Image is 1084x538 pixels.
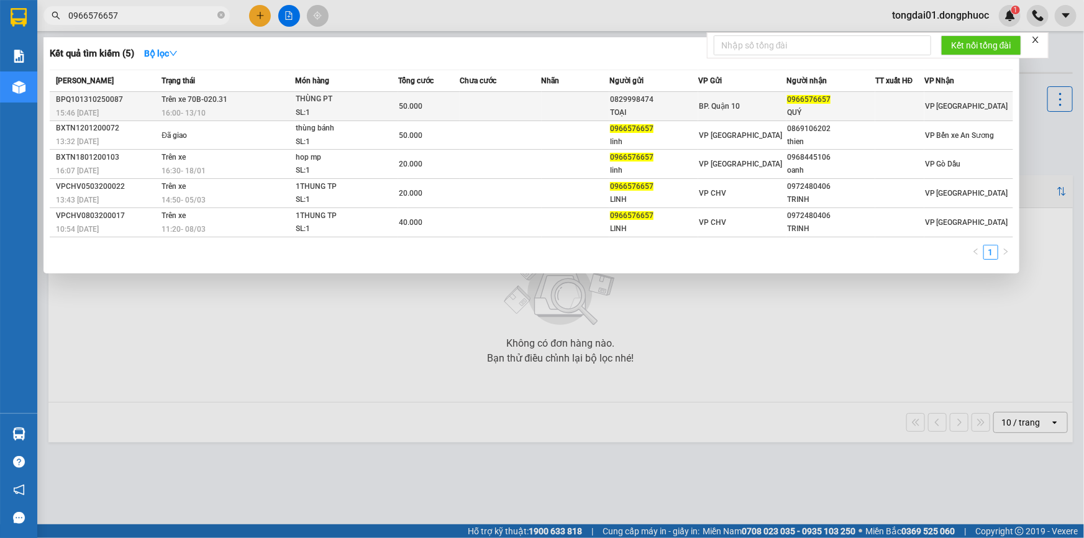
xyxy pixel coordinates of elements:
span: 10:54 [DATE] [56,225,99,234]
span: close-circle [217,10,225,22]
div: TOẠI [610,106,698,119]
span: notification [13,484,25,496]
span: [PERSON_NAME] [56,76,114,85]
span: question-circle [13,456,25,468]
span: right [1002,248,1009,255]
span: 0966576657 [610,124,654,133]
div: BXTN1801200103 [56,151,158,164]
span: TT xuất HĐ [875,76,913,85]
span: search [52,11,60,20]
input: Nhập số tổng đài [714,35,931,55]
span: 16:07 [DATE] [56,166,99,175]
div: oanh [787,164,875,177]
div: QUÝ [787,106,875,119]
button: Kết nối tổng đài [941,35,1021,55]
span: VP Gò Dầu [925,160,961,168]
span: Trên xe 70B-020.31 [162,95,227,104]
span: Chưa cước [460,76,496,85]
div: THÙNG PT [296,93,389,106]
div: 0968445106 [787,151,875,164]
span: Người nhận [786,76,827,85]
span: message [13,512,25,524]
div: LINH [610,193,698,206]
div: TRINH [787,222,875,235]
h3: Kết quả tìm kiếm ( 5 ) [50,47,134,60]
span: down [169,49,178,58]
span: 50.000 [399,102,422,111]
span: BP. Quận 10 [699,102,740,111]
button: right [998,245,1013,260]
a: 1 [984,245,998,259]
span: 13:32 [DATE] [56,137,99,146]
span: 20.000 [399,189,422,198]
span: 40.000 [399,218,422,227]
span: Trên xe [162,182,186,191]
div: 0869106202 [787,122,875,135]
div: SL: 1 [296,193,389,207]
span: VP Nhận [924,76,955,85]
button: left [968,245,983,260]
div: SL: 1 [296,135,389,149]
span: 0966576657 [610,153,654,162]
img: warehouse-icon [12,427,25,440]
span: Kết nối tổng đài [951,39,1011,52]
span: Đã giao [162,131,187,140]
div: 0829998474 [610,93,698,106]
img: logo-vxr [11,8,27,27]
div: thùng bánh [296,122,389,135]
img: solution-icon [12,50,25,63]
span: VP [GEOGRAPHIC_DATA] [925,189,1008,198]
span: 0966576657 [787,95,831,104]
div: SL: 1 [296,164,389,178]
div: BXTN1201200072 [56,122,158,135]
li: 1 [983,245,998,260]
span: 11:20 - 08/03 [162,225,206,234]
div: linh [610,164,698,177]
span: 50.000 [399,131,422,140]
span: 16:00 - 13/10 [162,109,206,117]
div: hop mp [296,151,389,165]
div: LINH [610,222,698,235]
span: VP [GEOGRAPHIC_DATA] [699,131,782,140]
span: 13:43 [DATE] [56,196,99,204]
span: 14:50 - 05/03 [162,196,206,204]
span: close-circle [217,11,225,19]
div: VPCHV0503200022 [56,180,158,193]
span: Trên xe [162,211,186,220]
button: Bộ lọcdown [134,43,188,63]
span: Trạng thái [162,76,195,85]
span: 20.000 [399,160,422,168]
span: 16:30 - 18/01 [162,166,206,175]
div: 1THUNG TP [296,209,389,223]
span: Món hàng [295,76,329,85]
img: warehouse-icon [12,81,25,94]
div: 1THUNG TP [296,180,389,194]
span: Trên xe [162,153,186,162]
li: Next Page [998,245,1013,260]
input: Tìm tên, số ĐT hoặc mã đơn [68,9,215,22]
div: VPCHV0803200017 [56,209,158,222]
span: VP [GEOGRAPHIC_DATA] [925,218,1008,227]
span: Tổng cước [398,76,434,85]
span: VP CHV [699,189,726,198]
div: linh [610,135,698,148]
span: Người gửi [609,76,644,85]
div: SL: 1 [296,106,389,120]
div: thien [787,135,875,148]
span: VP CHV [699,218,726,227]
div: BPQ101310250087 [56,93,158,106]
span: 15:46 [DATE] [56,109,99,117]
span: VP [GEOGRAPHIC_DATA] [925,102,1008,111]
span: 0966576657 [610,211,654,220]
span: close [1031,35,1040,44]
div: 0972480406 [787,180,875,193]
div: SL: 1 [296,222,389,236]
span: 0966576657 [610,182,654,191]
strong: Bộ lọc [144,48,178,58]
span: Nhãn [542,76,560,85]
span: VP [GEOGRAPHIC_DATA] [699,160,782,168]
li: Previous Page [968,245,983,260]
div: 0972480406 [787,209,875,222]
span: left [972,248,980,255]
span: VP Gửi [698,76,722,85]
